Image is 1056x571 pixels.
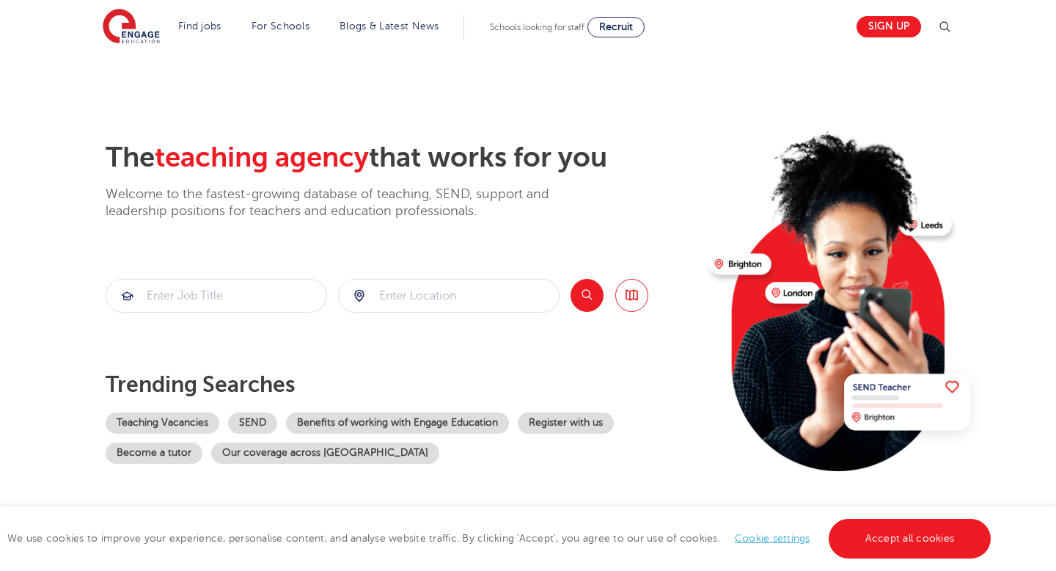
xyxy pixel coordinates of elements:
[106,412,219,434] a: Teaching Vacancies
[211,443,439,464] a: Our coverage across [GEOGRAPHIC_DATA]
[106,280,326,312] input: Submit
[103,9,160,46] img: Engage Education
[587,17,645,37] a: Recruit
[286,412,509,434] a: Benefits of working with Engage Education
[7,533,994,544] span: We use cookies to improve your experience, personalise content, and analyse website traffic. By c...
[829,519,991,559] a: Accept all cookies
[518,412,614,434] a: Register with us
[178,21,221,32] a: Find jobs
[599,21,633,32] span: Recruit
[571,279,604,312] button: Search
[857,16,921,37] a: Sign up
[155,142,369,173] span: teaching agency
[252,21,309,32] a: For Schools
[735,533,810,544] a: Cookie settings
[338,279,560,313] div: Submit
[490,22,584,32] span: Schools looking for staff
[106,186,590,220] p: Welcome to the fastest-growing database of teaching, SEND, support and leadership positions for t...
[106,443,202,464] a: Become a tutor
[339,280,559,312] input: Submit
[106,279,327,313] div: Submit
[106,141,697,175] h2: The that works for you
[228,412,277,434] a: SEND
[340,21,439,32] a: Blogs & Latest News
[106,371,697,398] p: Trending searches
